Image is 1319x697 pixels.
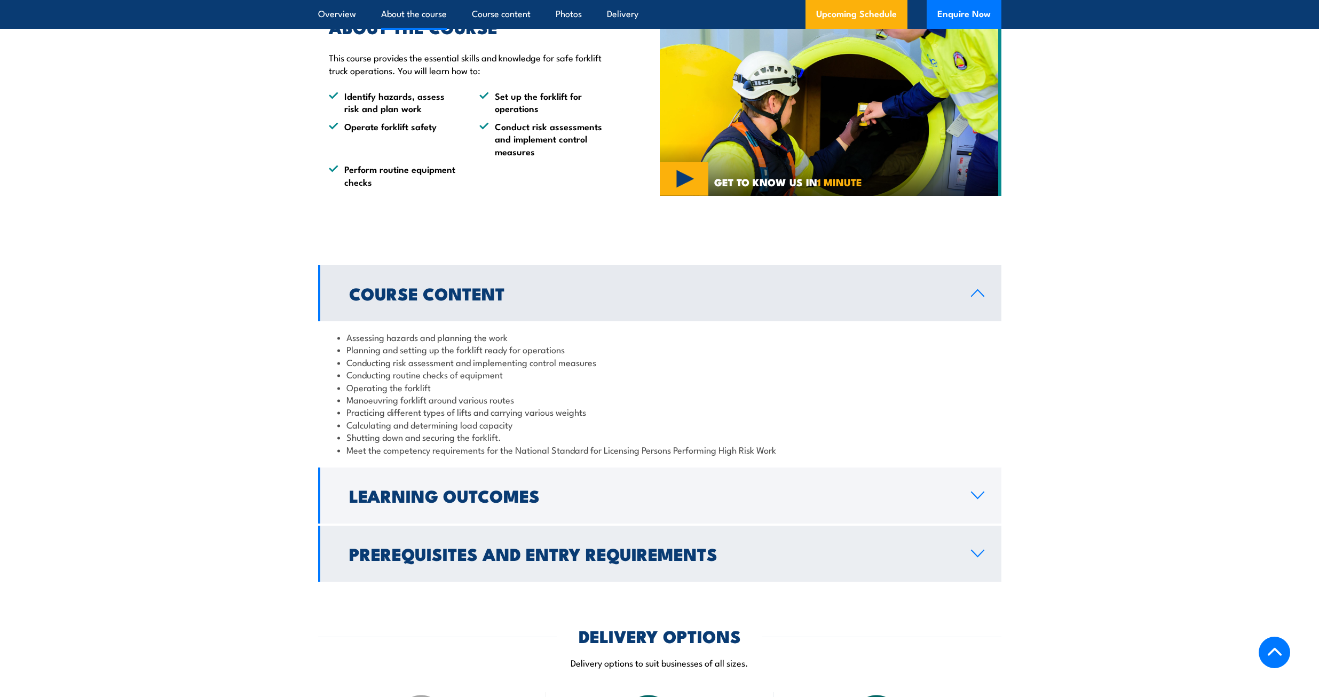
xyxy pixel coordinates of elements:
[318,265,1001,321] a: Course Content
[329,90,460,115] li: Identify hazards, assess risk and plan work
[714,177,862,187] span: GET TO KNOW US IN
[349,286,954,300] h2: Course Content
[579,628,741,643] h2: DELIVERY OPTIONS
[318,468,1001,524] a: Learning Outcomes
[329,163,460,188] li: Perform routine equipment checks
[349,546,954,561] h2: Prerequisites and Entry Requirements
[337,393,982,406] li: Manoeuvring forklift around various routes
[337,356,982,368] li: Conducting risk assessment and implementing control measures
[318,656,1001,669] p: Delivery options to suit businesses of all sizes.
[329,51,611,76] p: This course provides the essential skills and knowledge for safe forklift truck operations. You w...
[337,368,982,381] li: Conducting routine checks of equipment
[479,90,611,115] li: Set up the forklift for operations
[337,331,982,343] li: Assessing hazards and planning the work
[329,120,460,157] li: Operate forklift safety
[329,19,611,34] h2: ABOUT THE COURSE
[318,526,1001,582] a: Prerequisites and Entry Requirements
[337,343,982,355] li: Planning and setting up the forklift ready for operations
[817,174,862,189] strong: 1 MINUTE
[349,488,954,503] h2: Learning Outcomes
[337,381,982,393] li: Operating the forklift
[337,443,982,456] li: Meet the competency requirements for the National Standard for Licensing Persons Performing High ...
[337,406,982,418] li: Practicing different types of lifts and carrying various weights
[337,431,982,443] li: Shutting down and securing the forklift.
[337,418,982,431] li: Calculating and determining load capacity
[479,120,611,157] li: Conduct risk assessments and implement control measures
